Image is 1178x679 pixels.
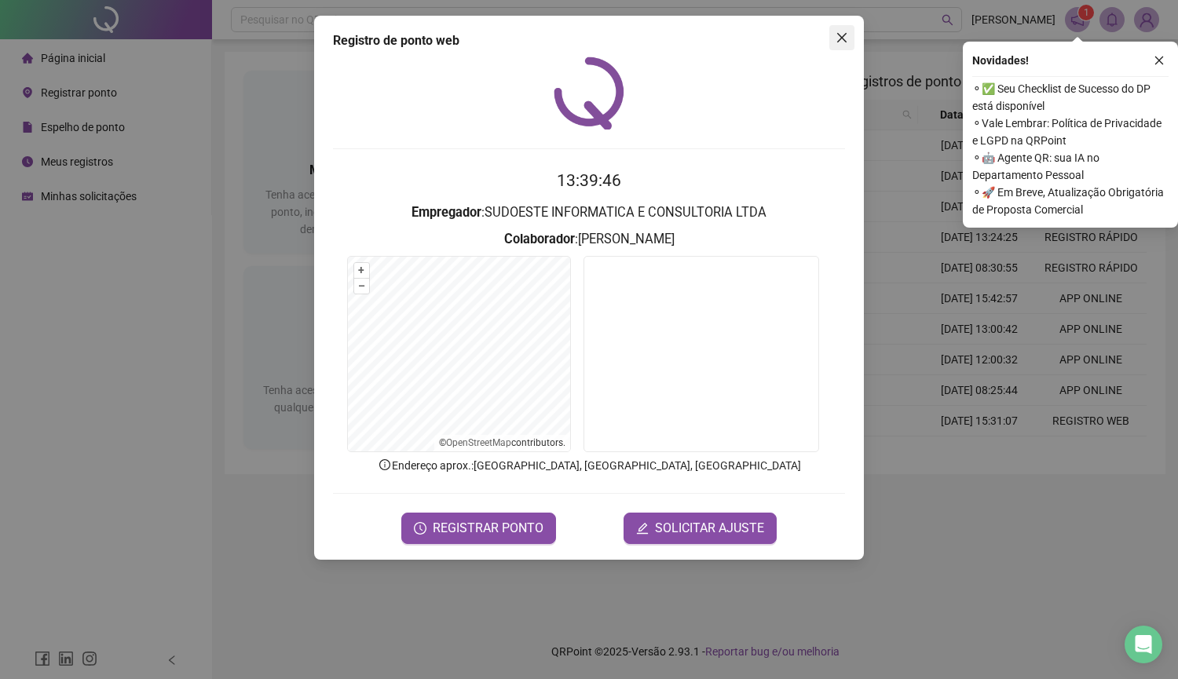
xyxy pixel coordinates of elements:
span: ⚬ Vale Lembrar: Política de Privacidade e LGPD na QRPoint [972,115,1169,149]
span: clock-circle [414,522,426,535]
span: close [1154,55,1165,66]
span: REGISTRAR PONTO [433,519,543,538]
div: Open Intercom Messenger [1125,626,1162,663]
span: info-circle [378,458,392,472]
h3: : [PERSON_NAME] [333,229,845,250]
li: © contributors. [439,437,565,448]
span: ⚬ ✅ Seu Checklist de Sucesso do DP está disponível [972,80,1169,115]
span: SOLICITAR AJUSTE [655,519,764,538]
a: OpenStreetMap [446,437,511,448]
button: Close [829,25,854,50]
button: + [354,263,369,278]
button: editSOLICITAR AJUSTE [624,513,777,544]
span: ⚬ 🤖 Agente QR: sua IA no Departamento Pessoal [972,149,1169,184]
span: ⚬ 🚀 Em Breve, Atualização Obrigatória de Proposta Comercial [972,184,1169,218]
span: edit [636,522,649,535]
strong: Empregador [412,205,481,220]
button: – [354,279,369,294]
span: Novidades ! [972,52,1029,69]
span: close [836,31,848,44]
img: QRPoint [554,57,624,130]
strong: Colaborador [504,232,575,246]
div: Registro de ponto web [333,31,845,50]
p: Endereço aprox. : [GEOGRAPHIC_DATA], [GEOGRAPHIC_DATA], [GEOGRAPHIC_DATA] [333,457,845,474]
time: 13:39:46 [557,171,621,190]
button: REGISTRAR PONTO [401,513,556,544]
h3: : SUDOESTE INFORMATICA E CONSULTORIA LTDA [333,203,845,223]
